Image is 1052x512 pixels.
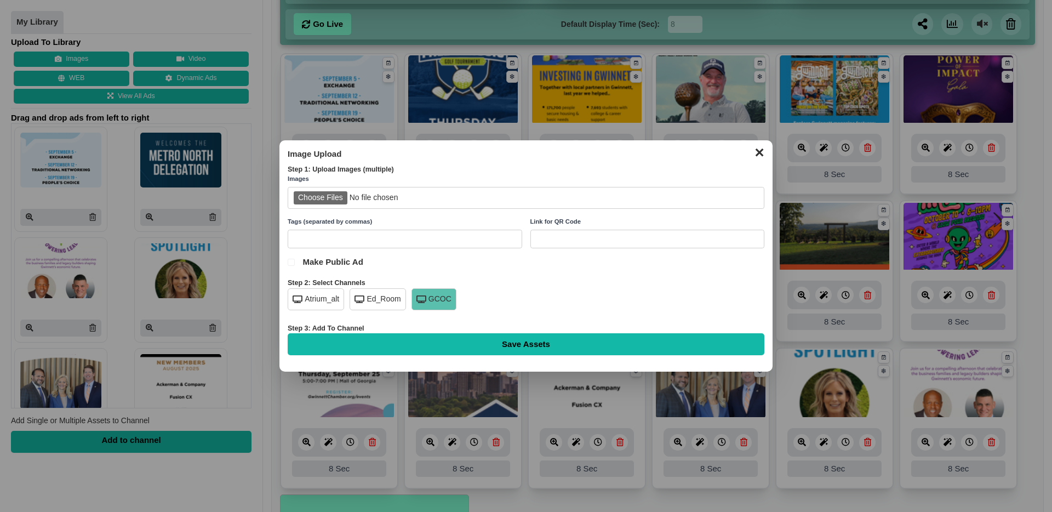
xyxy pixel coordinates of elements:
[411,288,456,310] div: GCOC
[288,333,764,355] input: Save Assets
[350,288,405,310] div: Ed_Room
[288,165,764,175] div: Step 1: Upload Images (multiple)
[288,259,295,266] input: Make Public Ad
[288,217,522,227] label: Tags (separated by commas)
[748,143,770,160] button: ✕
[288,174,764,184] label: Images
[288,257,764,268] label: Make Public Ad
[288,288,344,310] div: Atrium_alt
[288,278,764,288] div: Step 2: Select Channels
[288,149,764,160] h3: Image Upload
[288,324,764,334] div: Step 3: Add To Channel
[530,217,765,227] label: Link for QR Code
